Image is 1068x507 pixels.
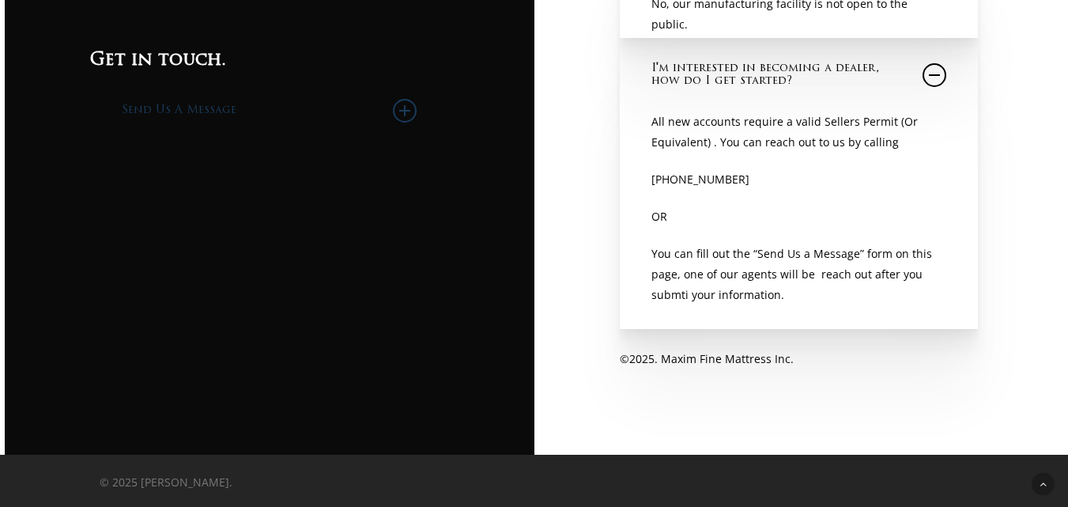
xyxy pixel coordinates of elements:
a: Send Us A Message [122,81,417,141]
p: OR [651,206,947,244]
p: You can fill out the “Send Us a Message” form on this page, one of our agents will be reach out a... [651,244,947,305]
a: Back to top [1032,473,1055,496]
p: © . Maxim Fine Mattress Inc. [620,349,979,369]
p: © 2025 [PERSON_NAME]. [100,474,452,491]
a: I'm interested in becoming a dealer, how do I get started? [651,39,947,112]
span: 2025 [629,351,655,366]
p: [PHONE_NUMBER] [651,169,947,206]
h3: Get in touch. [90,47,449,74]
p: All new accounts require a valid Sellers Permit (Or Equivalent) . You can reach out to us by calling [651,112,947,169]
